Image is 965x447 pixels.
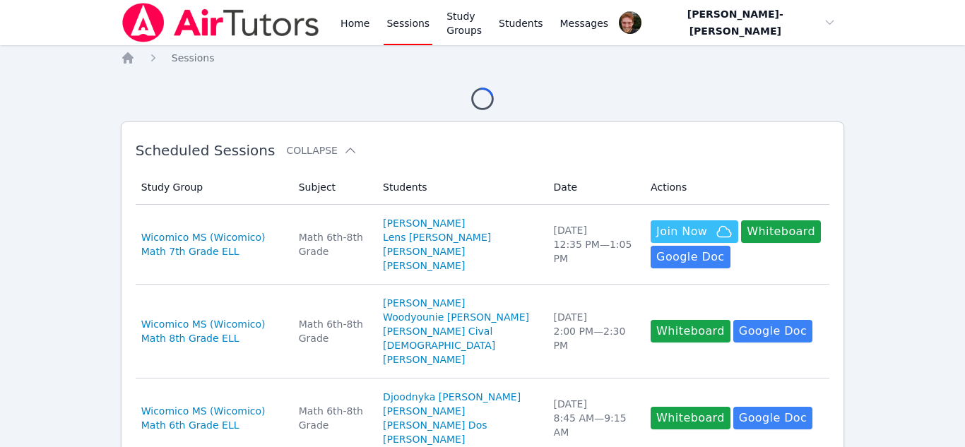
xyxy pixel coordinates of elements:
[141,230,282,258] a: Wicomico MS (Wicomico) Math 7th Grade ELL
[651,246,730,268] a: Google Doc
[733,407,812,429] a: Google Doc
[172,51,215,65] a: Sessions
[172,52,215,64] span: Sessions
[554,397,634,439] div: [DATE] 8:45 AM — 9:15 AM
[383,258,465,273] a: [PERSON_NAME]
[299,404,366,432] div: Math 6th-8th Grade
[383,390,521,404] a: Djoodnyka [PERSON_NAME]
[383,404,465,418] a: [PERSON_NAME]
[383,296,465,310] a: [PERSON_NAME]
[383,216,465,230] a: [PERSON_NAME]
[141,404,282,432] a: Wicomico MS (Wicomico) Math 6th Grade ELL
[733,320,812,342] a: Google Doc
[383,324,492,338] a: [PERSON_NAME] Cival
[651,320,730,342] button: Whiteboard
[383,418,536,446] a: [PERSON_NAME] Dos [PERSON_NAME]
[651,220,738,243] button: Join Now
[560,16,609,30] span: Messages
[121,51,845,65] nav: Breadcrumb
[290,170,374,205] th: Subject
[141,317,282,345] a: Wicomico MS (Wicomico) Math 8th Grade ELL
[136,205,830,285] tr: Wicomico MS (Wicomico) Math 7th Grade ELLMath 6th-8th Grade[PERSON_NAME]Lens [PERSON_NAME][PERSON...
[374,170,545,205] th: Students
[299,230,366,258] div: Math 6th-8th Grade
[383,230,491,244] a: Lens [PERSON_NAME]
[299,317,366,345] div: Math 6th-8th Grade
[554,310,634,352] div: [DATE] 2:00 PM — 2:30 PM
[383,244,465,258] a: [PERSON_NAME]
[286,143,357,157] button: Collapse
[656,223,707,240] span: Join Now
[383,338,536,366] a: [DEMOGRAPHIC_DATA][PERSON_NAME]
[545,170,643,205] th: Date
[136,285,830,379] tr: Wicomico MS (Wicomico) Math 8th Grade ELLMath 6th-8th Grade[PERSON_NAME]Woodyounie [PERSON_NAME][...
[383,310,529,324] a: Woodyounie [PERSON_NAME]
[136,170,290,205] th: Study Group
[136,142,276,159] span: Scheduled Sessions
[741,220,821,243] button: Whiteboard
[642,170,829,205] th: Actions
[554,223,634,266] div: [DATE] 12:35 PM — 1:05 PM
[121,3,321,42] img: Air Tutors
[651,407,730,429] button: Whiteboard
